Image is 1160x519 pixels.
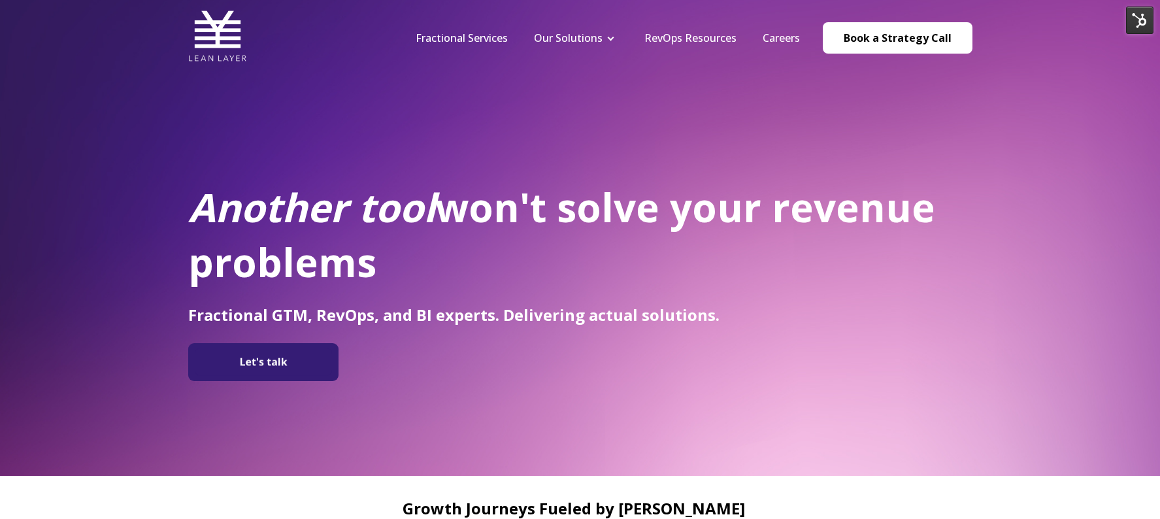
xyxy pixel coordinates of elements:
[195,348,332,376] img: Let's talk
[188,7,247,65] img: Lean Layer Logo
[763,31,800,45] a: Careers
[823,22,972,54] a: Book a Strategy Call
[1126,7,1153,34] img: HubSpot Tools Menu Toggle
[534,31,603,45] a: Our Solutions
[644,31,737,45] a: RevOps Resources
[188,180,435,234] em: Another tool
[188,304,720,326] span: Fractional GTM, RevOps, and BI experts. Delivering actual solutions.
[416,31,508,45] a: Fractional Services
[188,499,959,517] h2: Growth Journeys Fueled by [PERSON_NAME]
[403,31,813,45] div: Navigation Menu
[188,180,935,289] span: won't solve your revenue problems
